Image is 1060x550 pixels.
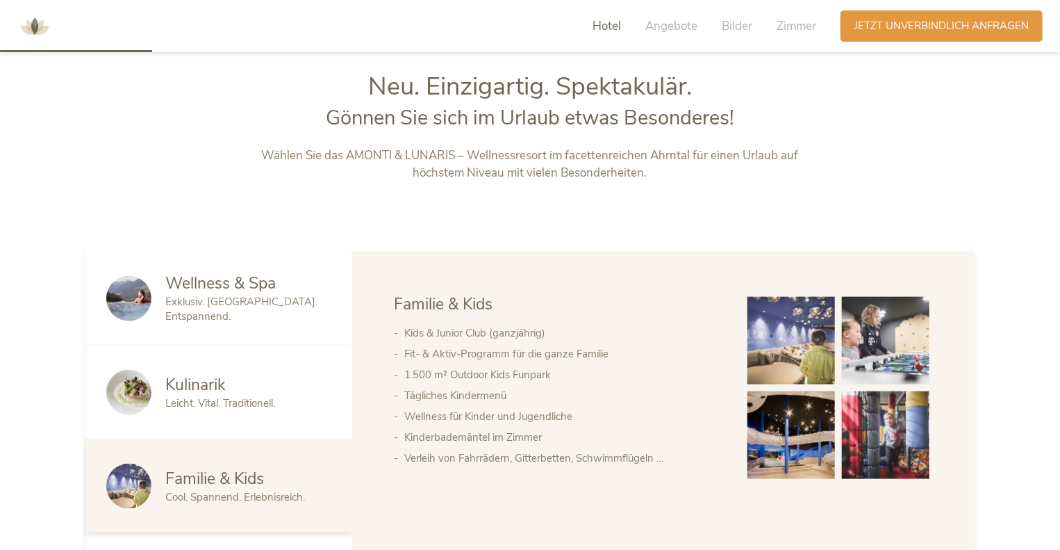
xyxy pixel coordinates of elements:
[165,468,264,490] span: Familie & Kids
[165,490,305,504] span: Cool. Spannend. Erlebnisreich.
[404,364,720,385] li: 1.500 m² Outdoor Kids Funpark
[165,295,317,323] span: Exklusiv. [GEOGRAPHIC_DATA]. Entspannend.
[404,343,720,364] li: Fit- & Aktiv-Programm für die ganze Familie
[404,385,720,406] li: Tägliches Kindermenü
[404,323,720,343] li: Kids & Junior Club (ganzjährig)
[593,18,621,34] span: Hotel
[240,147,820,182] p: Wählen Sie das AMONTI & LUNARIS – Wellnessresort im facettenreichen Ahrntal für einen Urlaub auf ...
[14,21,56,31] a: AMONTI & LUNARIS Wellnessresort
[14,6,56,47] img: AMONTI & LUNARIS Wellnessresort
[165,396,275,410] span: Leicht. Vital. Traditionell.
[645,18,697,34] span: Angebote
[165,273,276,294] span: Wellness & Spa
[404,427,720,448] li: Kinderbademäntel im Zimmer
[165,374,226,396] span: Kulinarik
[326,104,734,131] span: Gönnen Sie sich im Urlaub etwas Besonderes!
[368,70,692,104] span: Neu. Einzigartig. Spektakulär.
[404,448,720,469] li: Verleih von Fahrrädern, Gitterbetten, Schwimmflügeln …
[777,18,816,34] span: Zimmer
[404,406,720,427] li: Wellness für Kinder und Jugendliche
[854,19,1029,33] span: Jetzt unverbindlich anfragen
[394,293,492,315] span: Familie & Kids
[722,18,752,34] span: Bilder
